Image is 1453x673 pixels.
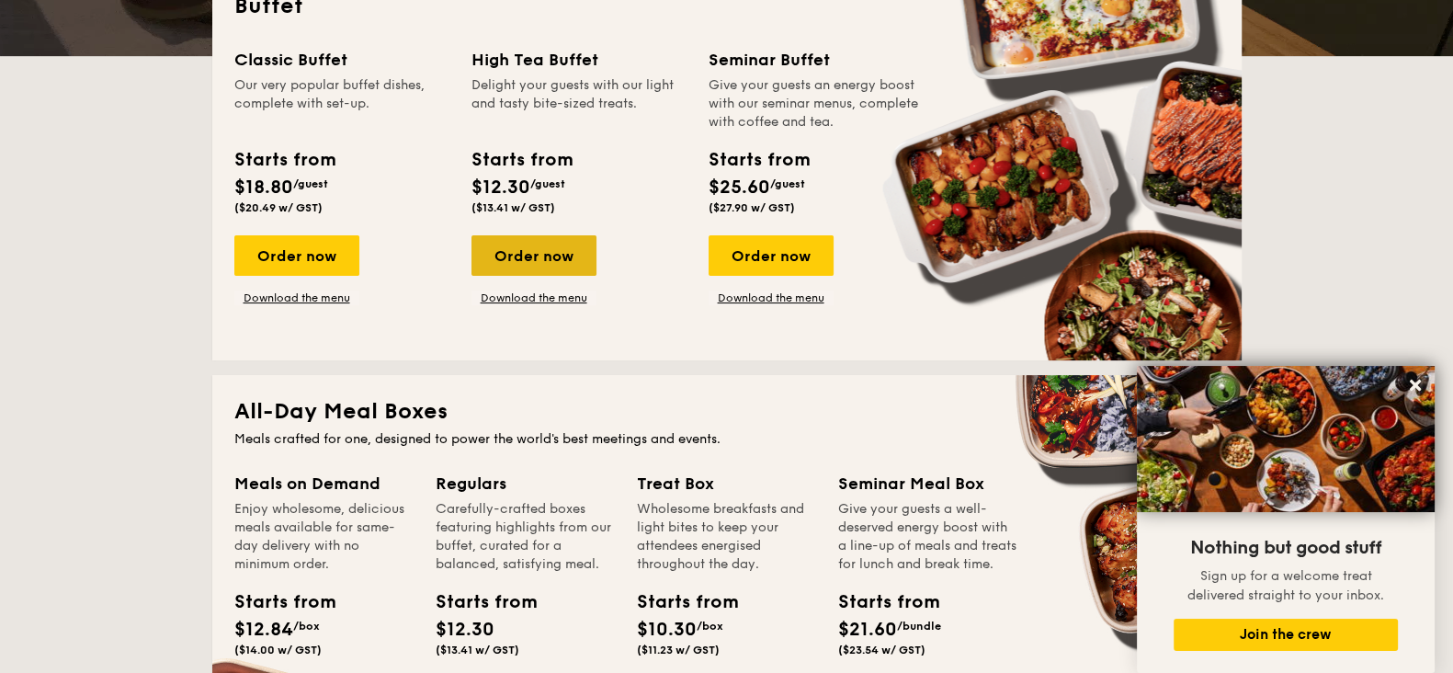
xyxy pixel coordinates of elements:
div: Treat Box [637,471,816,496]
span: /box [293,620,320,633]
div: Starts from [471,146,572,174]
span: ($20.49 w/ GST) [234,201,323,214]
div: Seminar Meal Box [838,471,1017,496]
a: Download the menu [234,291,359,305]
span: /guest [293,177,328,190]
div: Starts from [838,588,921,616]
div: High Tea Buffet [471,47,687,73]
div: Delight your guests with our light and tasty bite-sized treats. [471,76,687,131]
div: Classic Buffet [234,47,449,73]
button: Join the crew [1174,619,1398,651]
img: DSC07876-Edit02-Large.jpeg [1137,366,1435,512]
span: $21.60 [838,619,897,641]
div: Starts from [234,588,317,616]
div: Meals crafted for one, designed to power the world's best meetings and events. [234,430,1220,449]
div: Starts from [637,588,720,616]
span: ($11.23 w/ GST) [637,644,720,656]
div: Order now [234,235,359,276]
div: Starts from [436,588,518,616]
div: Order now [709,235,834,276]
a: Download the menu [709,291,834,305]
span: Sign up for a welcome treat delivered straight to your inbox. [1187,568,1384,603]
div: Give your guests a well-deserved energy boost with a line-up of meals and treats for lunch and br... [838,500,1017,574]
span: $12.30 [436,619,494,641]
a: Download the menu [471,291,596,305]
div: Wholesome breakfasts and light bites to keep your attendees energised throughout the day. [637,500,816,574]
span: /box [697,620,723,633]
span: /guest [770,177,805,190]
span: $18.80 [234,177,293,199]
span: ($27.90 w/ GST) [709,201,795,214]
span: $12.84 [234,619,293,641]
span: $10.30 [637,619,697,641]
span: /guest [530,177,565,190]
div: Starts from [234,146,335,174]
div: Meals on Demand [234,471,414,496]
div: Regulars [436,471,615,496]
div: Starts from [709,146,809,174]
span: ($14.00 w/ GST) [234,644,322,656]
div: Order now [471,235,596,276]
div: Enjoy wholesome, delicious meals available for same-day delivery with no minimum order. [234,500,414,574]
span: ($13.41 w/ GST) [436,644,519,656]
span: ($23.54 w/ GST) [838,644,925,656]
span: $25.60 [709,177,770,199]
h2: All-Day Meal Boxes [234,397,1220,427]
span: ($13.41 w/ GST) [471,201,555,214]
span: Nothing but good stuff [1190,537,1381,559]
div: Seminar Buffet [709,47,924,73]
button: Close [1401,371,1430,400]
div: Give your guests an energy boost with our seminar menus, complete with coffee and tea. [709,76,924,131]
span: $12.30 [471,177,530,199]
div: Our very popular buffet dishes, complete with set-up. [234,76,449,131]
span: /bundle [897,620,941,633]
div: Carefully-crafted boxes featuring highlights from our buffet, curated for a balanced, satisfying ... [436,500,615,574]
